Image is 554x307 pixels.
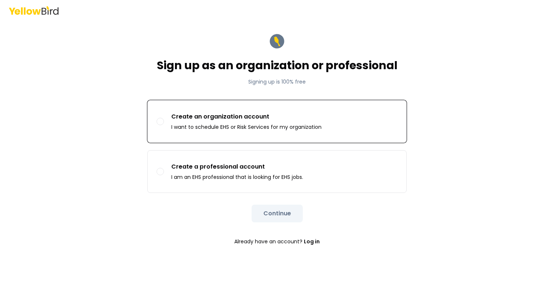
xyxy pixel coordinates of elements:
h1: Sign up as an organization or professional [157,59,397,72]
p: Create an organization account [171,112,322,121]
button: Create a professional accountI am an EHS professional that is looking for EHS jobs. [157,168,164,175]
p: I am an EHS professional that is looking for EHS jobs. [171,173,303,181]
p: I want to schedule EHS or Risk Services for my organization [171,123,322,131]
a: Log in [304,234,320,249]
p: Create a professional account [171,162,303,171]
button: Create an organization accountI want to schedule EHS or Risk Services for my organization [157,118,164,125]
p: Already have an account? [147,234,407,249]
p: Signing up is 100% free [157,78,397,85]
